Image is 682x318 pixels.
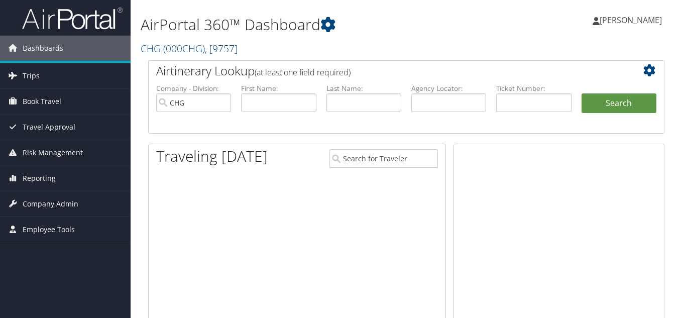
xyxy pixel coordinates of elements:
h1: Traveling [DATE] [156,146,268,167]
h2: Airtinerary Lookup [156,62,614,79]
a: [PERSON_NAME] [593,5,672,35]
input: Search for Traveler [329,149,438,168]
button: Search [582,93,656,114]
span: Risk Management [23,140,83,165]
span: Company Admin [23,191,78,217]
label: Ticket Number: [496,83,571,93]
span: Book Travel [23,89,61,114]
a: CHG [141,42,238,55]
span: Travel Approval [23,115,75,140]
span: (at least one field required) [255,67,351,78]
img: airportal-logo.png [22,7,123,30]
span: , [ 9757 ] [205,42,238,55]
label: Last Name: [326,83,401,93]
h1: AirPortal 360™ Dashboard [141,14,495,35]
span: ( 000CHG ) [163,42,205,55]
span: Trips [23,63,40,88]
label: First Name: [241,83,316,93]
label: Agency Locator: [411,83,486,93]
span: Dashboards [23,36,63,61]
span: [PERSON_NAME] [600,15,662,26]
span: Employee Tools [23,217,75,242]
label: Company - Division: [156,83,231,93]
span: Reporting [23,166,56,191]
